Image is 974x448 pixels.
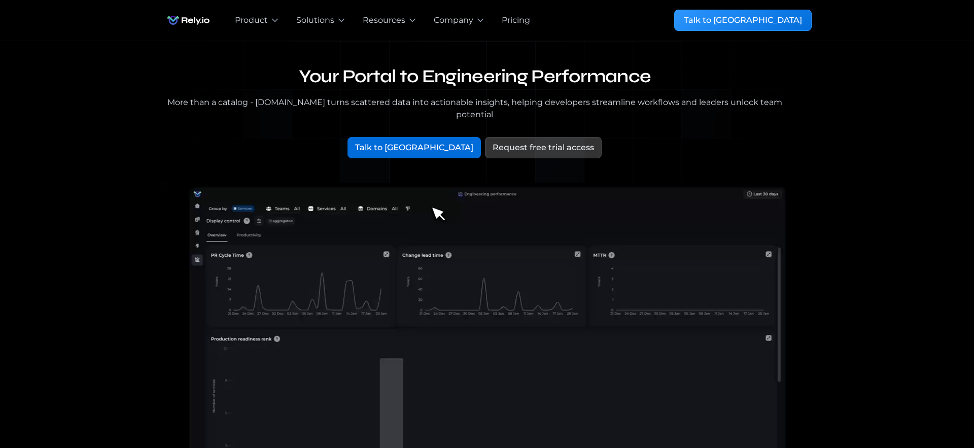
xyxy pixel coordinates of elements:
[355,142,473,154] div: Talk to [GEOGRAPHIC_DATA]
[162,10,215,30] img: Rely.io logo
[502,14,530,26] a: Pricing
[684,14,802,26] div: Talk to [GEOGRAPHIC_DATA]
[296,14,334,26] div: Solutions
[162,65,787,88] h1: Your Portal to Engineering Performance
[434,14,473,26] div: Company
[162,96,787,121] div: More than a catalog - [DOMAIN_NAME] turns scattered data into actionable insights, helping develo...
[363,14,405,26] div: Resources
[162,10,215,30] a: home
[493,142,594,154] div: Request free trial access
[674,10,812,31] a: Talk to [GEOGRAPHIC_DATA]
[235,14,268,26] div: Product
[347,137,481,158] a: Talk to [GEOGRAPHIC_DATA]
[485,137,602,158] a: Request free trial access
